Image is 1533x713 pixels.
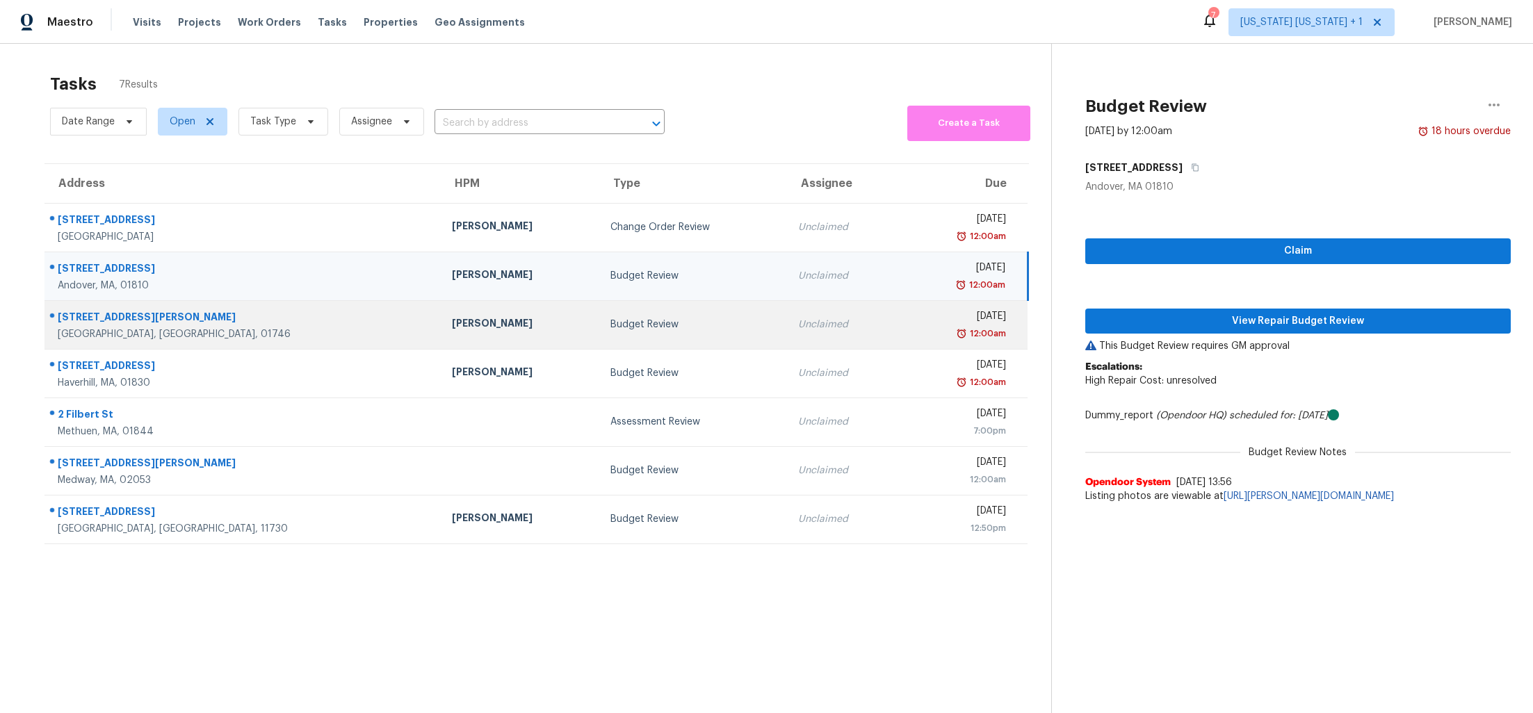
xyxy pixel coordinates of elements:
[909,521,1006,535] div: 12:50pm
[1085,339,1511,353] p: This Budget Review requires GM approval
[787,164,898,203] th: Assignee
[610,318,776,331] div: Budget Review
[798,415,887,429] div: Unclaimed
[1208,8,1218,22] div: 7
[133,15,161,29] span: Visits
[955,278,966,292] img: Overdue Alarm Icon
[909,455,1006,473] div: [DATE]
[599,164,787,203] th: Type
[435,15,525,29] span: Geo Assignments
[1085,238,1511,264] button: Claim
[1176,477,1232,487] span: [DATE] 13:56
[1428,15,1512,29] span: [PERSON_NAME]
[967,375,1006,389] div: 12:00am
[58,376,430,390] div: Haverhill, MA, 01830
[58,522,430,536] div: [GEOGRAPHIC_DATA], [GEOGRAPHIC_DATA], 11730
[58,425,430,439] div: Methuen, MA, 01844
[909,424,1006,438] div: 7:00pm
[798,512,887,526] div: Unclaimed
[909,309,1006,327] div: [DATE]
[909,473,1006,486] div: 12:00am
[351,115,392,129] span: Assignee
[1418,124,1429,138] img: Overdue Alarm Icon
[178,15,221,29] span: Projects
[44,164,441,203] th: Address
[58,261,430,279] div: [STREET_ADDRESS]
[452,268,588,285] div: [PERSON_NAME]
[1096,243,1500,260] span: Claim
[907,106,1030,141] button: Create a Task
[610,220,776,234] div: Change Order Review
[1096,313,1500,330] span: View Repair Budget Review
[798,318,887,331] div: Unclaimed
[435,113,626,134] input: Search by address
[909,407,1006,424] div: [DATE]
[1183,155,1201,180] button: Copy Address
[452,365,588,382] div: [PERSON_NAME]
[50,77,97,91] h2: Tasks
[58,473,430,487] div: Medway, MA, 02053
[1240,15,1363,29] span: [US_STATE] [US_STATE] + 1
[610,366,776,380] div: Budget Review
[1085,124,1172,138] div: [DATE] by 12:00am
[610,464,776,477] div: Budget Review
[452,219,588,236] div: [PERSON_NAME]
[909,261,1005,278] div: [DATE]
[914,115,1023,131] span: Create a Task
[1229,411,1328,420] i: scheduled for: [DATE]
[58,213,430,230] div: [STREET_ADDRESS]
[441,164,599,203] th: HPM
[909,358,1006,375] div: [DATE]
[1085,475,1171,489] span: Opendoor System
[956,375,967,389] img: Overdue Alarm Icon
[1085,309,1511,334] button: View Repair Budget Review
[318,17,347,27] span: Tasks
[1085,99,1207,113] h2: Budget Review
[956,229,967,243] img: Overdue Alarm Icon
[1085,489,1511,503] span: Listing photos are viewable at
[1085,161,1183,174] h5: [STREET_ADDRESS]
[798,220,887,234] div: Unclaimed
[364,15,418,29] span: Properties
[898,164,1028,203] th: Due
[1429,124,1511,138] div: 18 hours overdue
[956,327,967,341] img: Overdue Alarm Icon
[967,229,1006,243] div: 12:00am
[47,15,93,29] span: Maestro
[1085,409,1511,423] div: Dummy_report
[238,15,301,29] span: Work Orders
[250,115,296,129] span: Task Type
[1224,491,1394,501] a: [URL][PERSON_NAME][DOMAIN_NAME]
[1085,376,1217,386] span: High Repair Cost: unresolved
[58,230,430,244] div: [GEOGRAPHIC_DATA]
[62,115,115,129] span: Date Range
[966,278,1005,292] div: 12:00am
[647,114,666,133] button: Open
[170,115,195,129] span: Open
[1085,362,1142,372] b: Escalations:
[967,327,1006,341] div: 12:00am
[58,327,430,341] div: [GEOGRAPHIC_DATA], [GEOGRAPHIC_DATA], 01746
[1085,180,1511,194] div: Andover, MA 01810
[798,269,887,283] div: Unclaimed
[58,407,430,425] div: 2 Filbert St
[452,316,588,334] div: [PERSON_NAME]
[452,511,588,528] div: [PERSON_NAME]
[610,269,776,283] div: Budget Review
[58,359,430,376] div: [STREET_ADDRESS]
[610,415,776,429] div: Assessment Review
[1240,445,1355,459] span: Budget Review Notes
[119,78,158,92] span: 7 Results
[58,505,430,522] div: [STREET_ADDRESS]
[58,456,430,473] div: [STREET_ADDRESS][PERSON_NAME]
[58,310,430,327] div: [STREET_ADDRESS][PERSON_NAME]
[909,212,1006,229] div: [DATE]
[610,512,776,526] div: Budget Review
[909,504,1006,521] div: [DATE]
[58,279,430,293] div: Andover, MA, 01810
[798,464,887,477] div: Unclaimed
[1156,411,1226,420] i: (Opendoor HQ)
[798,366,887,380] div: Unclaimed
